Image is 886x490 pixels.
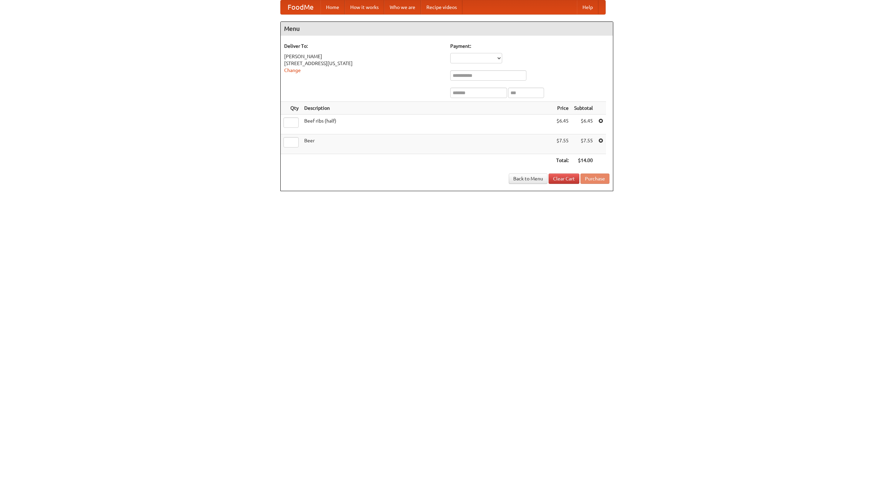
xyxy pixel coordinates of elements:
h5: Deliver To: [284,43,443,50]
div: [STREET_ADDRESS][US_STATE] [284,60,443,67]
td: $6.45 [571,115,596,134]
th: $14.00 [571,154,596,167]
div: [PERSON_NAME] [284,53,443,60]
td: Beer [301,134,553,154]
td: Beef ribs (half) [301,115,553,134]
th: Price [553,102,571,115]
th: Description [301,102,553,115]
a: Change [284,68,301,73]
a: Recipe videos [421,0,462,14]
a: Home [320,0,345,14]
h4: Menu [281,22,613,36]
button: Purchase [580,173,609,184]
a: FoodMe [281,0,320,14]
a: How it works [345,0,384,14]
td: $7.55 [571,134,596,154]
a: Back to Menu [509,173,548,184]
a: Who we are [384,0,421,14]
th: Subtotal [571,102,596,115]
th: Total: [553,154,571,167]
th: Qty [281,102,301,115]
h5: Payment: [450,43,609,50]
a: Help [577,0,598,14]
a: Clear Cart [549,173,579,184]
td: $7.55 [553,134,571,154]
td: $6.45 [553,115,571,134]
